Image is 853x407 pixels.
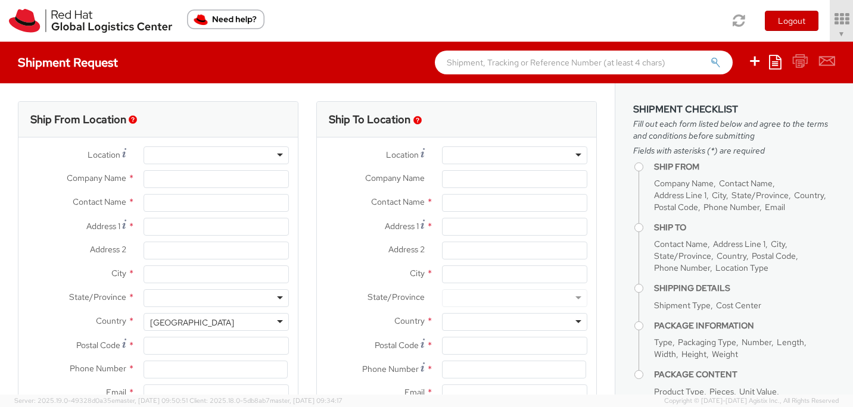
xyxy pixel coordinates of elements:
span: Location Type [715,262,768,273]
h4: Shipping Details [654,284,835,293]
span: Contact Name [73,196,126,207]
span: Postal Code [654,202,698,212]
span: City [712,190,726,201]
h4: Ship To [654,223,835,232]
span: Postal Code [752,251,796,261]
span: Postal Code [76,340,120,350]
button: Logout [765,11,818,31]
span: Length [777,337,804,347]
div: [GEOGRAPHIC_DATA] [150,317,234,328]
span: Contact Name [371,196,425,207]
span: Email [106,387,126,397]
span: Address 1 [86,221,120,231]
span: City [111,268,126,278]
span: State/Province [731,190,789,201]
span: Client: 2025.18.0-5db8ab7 [189,396,343,405]
span: Cost Center [716,300,761,311]
span: Location [88,149,120,160]
span: Weight [712,349,738,359]
span: Email [404,387,425,397]
span: Email [765,202,785,212]
span: Address 2 [90,244,126,255]
span: Fill out each form listed below and agree to the terms and conditions before submitting [633,118,835,142]
span: Country [794,190,824,201]
span: Contact Name [719,178,773,189]
span: Country [96,315,126,326]
span: City [410,268,425,278]
span: Company Name [67,173,126,183]
span: Pieces [709,386,734,397]
span: Country [717,251,746,261]
span: Company Name [365,173,425,183]
span: State/Province [654,251,711,261]
span: Address 1 [385,221,419,231]
span: Address 2 [388,244,425,255]
span: State/Province [69,292,126,302]
input: Shipment, Tracking or Reference Number (at least 4 chars) [435,51,733,74]
span: Phone Number [654,262,710,273]
span: Address Line 1 [713,239,765,249]
h3: Shipment Checklist [633,104,835,115]
h4: Package Content [654,370,835,379]
span: Server: 2025.19.0-49328d0a35e [14,396,188,405]
span: Phone Number [703,202,759,212]
span: Width [654,349,676,359]
span: master, [DATE] 09:34:17 [270,396,343,405]
span: Country [394,315,425,326]
span: Phone Number [362,364,419,374]
span: Copyright © [DATE]-[DATE] Agistix Inc., All Rights Reserved [664,396,839,406]
span: City [771,239,785,249]
span: Postal Code [375,340,419,350]
span: Number [742,337,771,347]
h4: Ship From [654,162,835,171]
span: Shipment Type [654,300,711,311]
span: Company Name [654,178,714,189]
span: Phone Number [70,363,126,374]
h3: Ship To Location [329,114,410,126]
span: Fields with asterisks (*) are required [633,145,835,156]
span: Unit Value [739,386,777,397]
span: State/Province [368,292,425,302]
span: Location [386,149,419,160]
span: master, [DATE] 09:50:51 [115,396,188,405]
span: Height [681,349,706,359]
span: Address Line 1 [654,190,706,201]
span: Packaging Type [678,337,736,347]
h4: Package Information [654,321,835,330]
span: Product Type [654,386,704,397]
span: Type [654,337,673,347]
h4: Shipment Request [18,56,118,69]
h3: Ship From Location [30,114,126,126]
span: Contact Name [654,239,708,249]
span: ▼ [838,29,845,39]
img: rh-logistics-00dfa346123c4ec078e1.svg [9,9,172,33]
button: Need help? [187,10,264,29]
